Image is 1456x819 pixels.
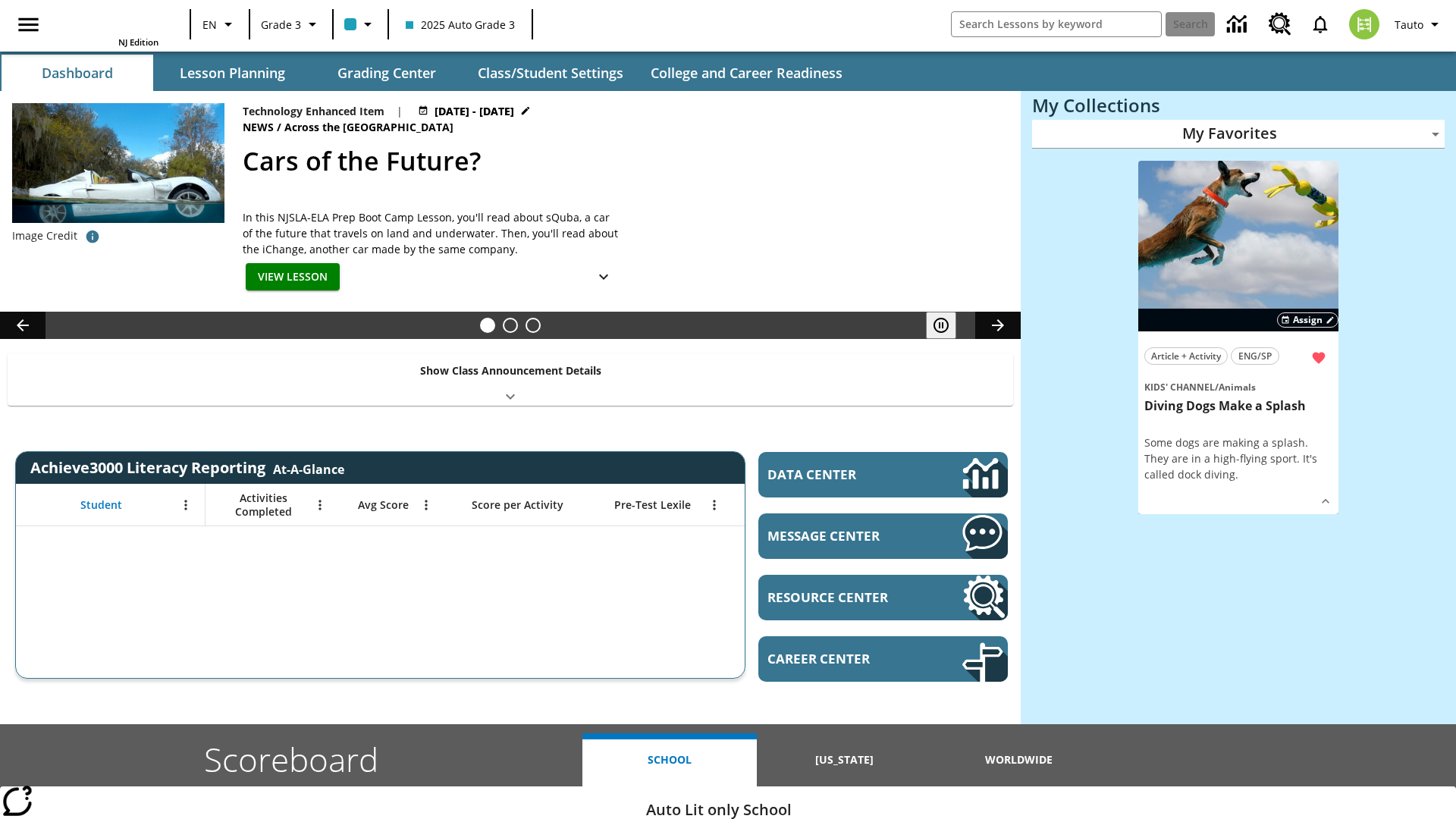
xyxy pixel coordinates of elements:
button: Lesson Planning [156,55,308,91]
span: / [1215,381,1219,394]
span: | [397,103,403,119]
span: Career Center [767,650,917,667]
button: Slide 3 Career Lesson [526,318,541,333]
span: Grade 3 [261,17,301,33]
span: EN [202,17,217,33]
span: Student [80,498,122,512]
div: Home [60,5,158,48]
h2: Cars of the Future? [243,142,1003,180]
button: Grade: Grade 3, Select a grade [255,11,328,38]
div: lesson details [1138,161,1338,515]
button: Grading Center [311,55,463,91]
div: At-A-Glance [273,458,344,478]
button: [US_STATE] [757,733,931,786]
button: View Lesson [246,263,340,291]
span: NJ Edition [118,36,158,48]
div: Show Class Announcement Details [8,353,1013,406]
span: Tauto [1395,17,1423,33]
button: Class/Student Settings [466,55,635,91]
button: Class color is light blue. Change class color [338,11,383,38]
div: My Favorites [1032,120,1445,149]
button: Show Details [588,263,619,291]
div: Pause [926,312,971,339]
a: Home [60,6,158,36]
button: Show Details [1314,490,1337,513]
span: Assign [1293,313,1323,327]
button: Assign Choose Dates [1277,312,1338,328]
a: Data Center [1218,4,1260,45]
button: Photo credit: AP [77,223,108,250]
a: Career Center [758,636,1008,682]
a: Data Center [758,452,1008,497]
button: Language: EN, Select a language [196,11,244,38]
button: Open side menu [6,2,51,47]
button: ENG/SP [1231,347,1279,365]
span: Pre-Test Lexile [614,498,691,512]
button: Article + Activity [1144,347,1228,365]
button: Slide 2 Pre-release lesson [503,318,518,333]
div: Some dogs are making a splash. They are in a high-flying sport. It's called dock diving. [1144,435,1332,482]
span: Article + Activity [1151,348,1221,364]
button: Open Menu [309,494,331,516]
button: College and Career Readiness [639,55,855,91]
span: Data Center [767,466,911,483]
button: Open Menu [174,494,197,516]
p: Technology Enhanced Item [243,103,384,119]
button: Jul 01 - Aug 01 Choose Dates [415,103,534,119]
span: Activities Completed [213,491,313,519]
span: Across the [GEOGRAPHIC_DATA] [284,119,457,136]
span: News [243,119,277,136]
span: Score per Activity [472,498,563,512]
span: Message Center [767,527,917,544]
div: In this NJSLA-ELA Prep Boot Camp Lesson, you'll read about sQuba, a car of the future that travel... [243,209,622,257]
p: Image Credit [12,228,77,243]
span: Topic: Kids' Channel/Animals [1144,378,1332,395]
button: School [582,733,757,786]
button: Dashboard [2,55,153,91]
span: ENG/SP [1238,348,1272,364]
p: Show Class Announcement Details [420,362,601,378]
h3: My Collections [1032,95,1445,116]
span: Resource Center [767,588,917,606]
button: Remove from Favorites [1305,344,1332,372]
a: Resource Center, Will open in new tab [758,575,1008,620]
span: Animals [1219,381,1256,394]
button: Lesson carousel, Next [975,312,1021,339]
span: [DATE] - [DATE] [435,103,514,119]
button: Open Menu [415,494,438,516]
button: Select a new avatar [1340,5,1389,44]
a: Message Center [758,513,1008,559]
span: Achieve3000 Literacy Reporting [30,457,344,478]
h3: Diving Dogs Make a Splash [1144,398,1332,414]
button: Worldwide [932,733,1106,786]
img: avatar image [1349,9,1379,39]
img: High-tech automobile treading water. [12,103,224,246]
span: 2025 Auto Grade 3 [406,17,515,33]
span: / [277,120,281,134]
button: Profile/Settings [1389,11,1450,38]
input: search field [952,12,1161,36]
button: Slide 1 Cars of the Future? [480,318,495,333]
a: Notifications [1301,5,1340,44]
a: Resource Center, Will open in new tab [1260,4,1301,45]
button: Open Menu [703,494,726,516]
button: Pause [926,312,956,339]
span: Kids' Channel [1144,381,1215,394]
span: Avg Score [358,498,409,512]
